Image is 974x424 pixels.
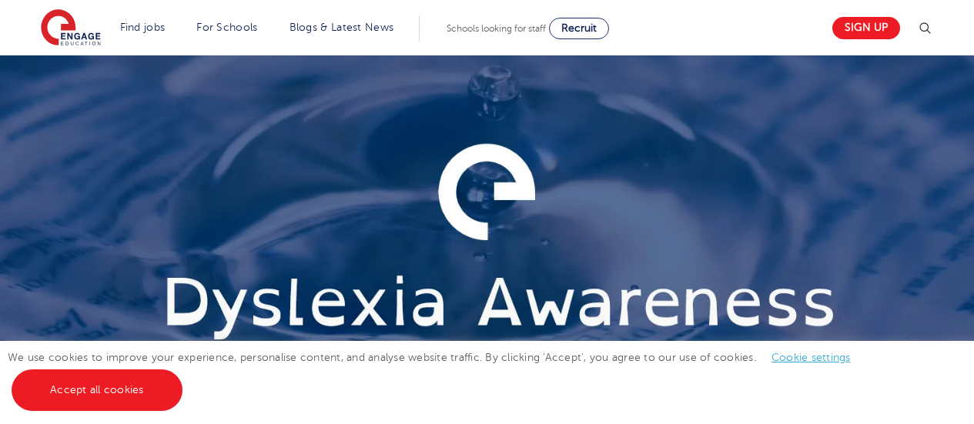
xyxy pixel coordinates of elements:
[832,17,900,39] a: Sign up
[290,22,394,33] a: Blogs & Latest News
[561,22,597,34] span: Recruit
[8,352,866,396] span: We use cookies to improve your experience, personalise content, and analyse website traffic. By c...
[41,9,101,48] img: Engage Education
[447,23,546,34] span: Schools looking for staff
[196,22,257,33] a: For Schools
[549,18,609,39] a: Recruit
[12,369,182,411] a: Accept all cookies
[120,22,166,33] a: Find jobs
[772,352,851,363] a: Cookie settings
